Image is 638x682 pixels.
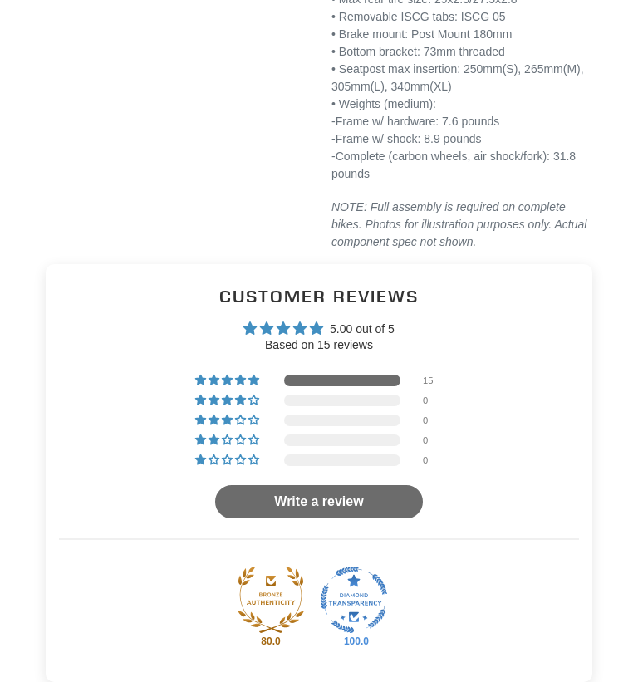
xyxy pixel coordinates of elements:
h2: Customer Reviews [59,285,579,309]
a: Judge.me Diamond Transparent Shop medal 100.0 [321,567,387,634]
img: Judge.me Bronze Authentic Shop medal [238,567,304,634]
em: NOTE: Full assembly is required on complete bikes. Photos for illustration purposes only. Actual ... [331,201,586,249]
div: Based on 15 reviews [59,338,579,355]
a: Write a review [215,486,423,519]
div: Diamond Transparent Shop. Published 100% of verified reviews received in total [321,567,387,639]
div: 100.0 [341,635,367,649]
div: 80.0 [258,635,284,649]
div: Average rating is 5.00 stars [59,320,579,339]
span: 5.00 out of 5 [330,323,395,336]
div: Bronze Authentic Shop. At least 80% of published reviews are verified reviews [238,567,304,639]
div: 15 [423,375,443,387]
a: Judge.me Bronze Authentic Shop medal 80.0 [238,567,304,634]
em: . [473,236,476,249]
img: Judge.me Diamond Transparent Shop medal [321,567,387,634]
div: 100% (15) reviews with 5 star rating [195,375,262,387]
